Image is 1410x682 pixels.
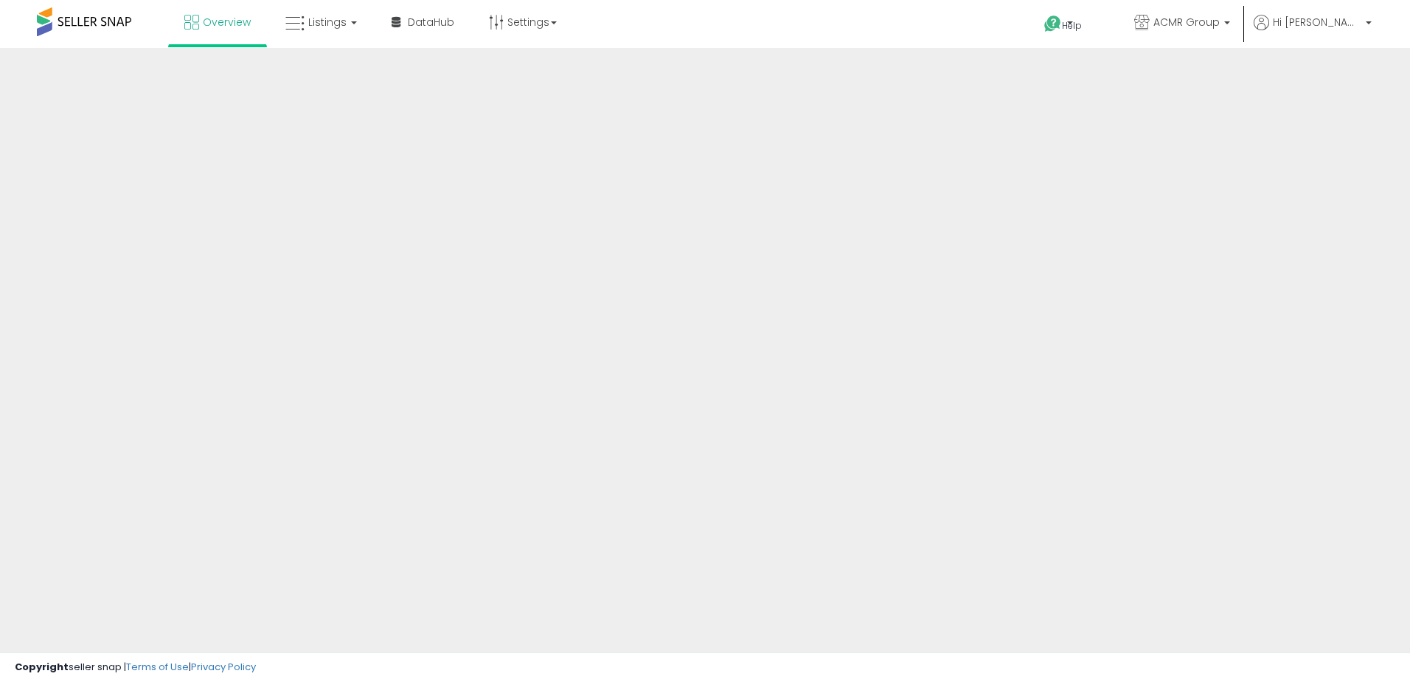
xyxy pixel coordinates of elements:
[1153,15,1220,30] span: ACMR Group
[191,660,256,674] a: Privacy Policy
[126,660,189,674] a: Terms of Use
[1254,15,1372,48] a: Hi [PERSON_NAME]
[1062,19,1082,32] span: Help
[203,15,251,30] span: Overview
[1273,15,1361,30] span: Hi [PERSON_NAME]
[1043,15,1062,33] i: Get Help
[408,15,454,30] span: DataHub
[1032,4,1111,48] a: Help
[308,15,347,30] span: Listings
[15,660,69,674] strong: Copyright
